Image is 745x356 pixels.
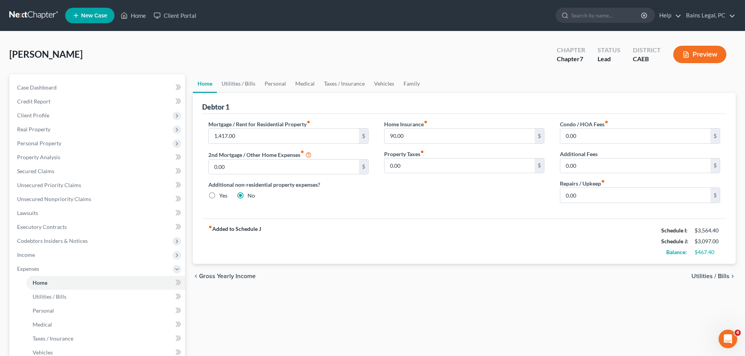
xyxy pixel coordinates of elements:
div: Debtor 1 [202,102,229,112]
i: chevron_left [193,273,199,279]
div: $3,097.00 [695,237,720,245]
a: Medical [26,318,185,332]
div: $ [359,129,368,143]
input: -- [209,160,359,174]
span: Executory Contracts [17,224,67,230]
a: Personal [260,74,291,93]
label: No [248,192,255,199]
a: Medical [291,74,319,93]
div: $ [535,129,544,143]
a: Family [399,74,424,93]
a: Secured Claims [11,164,185,178]
input: -- [385,158,535,173]
span: Utilities / Bills [33,293,66,300]
label: Additional Fees [560,150,598,158]
span: Personal [33,307,54,314]
span: Personal Property [17,140,61,146]
button: Utilities / Bills chevron_right [691,273,736,279]
span: New Case [81,13,107,19]
div: $ [710,129,720,143]
span: Secured Claims [17,168,54,174]
a: Utilities / Bills [26,290,185,304]
div: $ [710,188,720,203]
i: fiber_manual_record [420,150,424,154]
button: chevron_left Gross Yearly Income [193,273,256,279]
div: Chapter [557,46,585,55]
strong: Added to Schedule J [208,225,261,258]
div: $467.40 [695,248,720,256]
i: fiber_manual_record [208,225,212,229]
label: 2nd Mortgage / Other Home Expenses [208,150,312,159]
span: [PERSON_NAME] [9,48,83,60]
span: 4 [735,330,741,336]
strong: Schedule J: [661,238,688,244]
input: -- [560,158,710,173]
span: Vehicles [33,349,53,356]
a: Vehicles [369,74,399,93]
div: Status [598,46,620,55]
input: -- [385,129,535,143]
div: District [633,46,661,55]
a: Lawsuits [11,206,185,220]
i: fiber_manual_record [300,150,304,154]
span: Codebtors Insiders & Notices [17,237,88,244]
a: Utilities / Bills [217,74,260,93]
span: Property Analysis [17,154,60,160]
label: Yes [219,192,227,199]
a: Client Portal [150,9,200,22]
span: Lawsuits [17,210,38,216]
label: Mortgage / Rent for Residential Property [208,120,310,128]
input: -- [209,129,359,143]
strong: Balance: [666,249,687,255]
a: Help [655,9,681,22]
a: Unsecured Priority Claims [11,178,185,192]
button: Preview [673,46,726,63]
span: Case Dashboard [17,84,57,91]
label: Repairs / Upkeep [560,179,605,187]
i: fiber_manual_record [605,120,608,124]
div: $ [359,160,368,174]
a: Unsecured Nonpriority Claims [11,192,185,206]
span: Medical [33,321,52,328]
i: fiber_manual_record [307,120,310,124]
span: Gross Yearly Income [199,273,256,279]
a: Case Dashboard [11,81,185,95]
a: Property Analysis [11,150,185,164]
input: Search by name... [571,8,642,22]
label: Additional non-residential property expenses? [208,181,369,189]
span: Utilities / Bills [691,273,729,279]
span: Client Profile [17,112,49,119]
span: Credit Report [17,98,50,105]
a: Taxes / Insurance [319,74,369,93]
span: Expenses [17,265,39,272]
div: Lead [598,55,620,64]
a: Personal [26,304,185,318]
span: 7 [580,55,583,62]
span: Home [33,279,47,286]
a: Executory Contracts [11,220,185,234]
strong: Schedule I: [661,227,688,234]
a: Bains Legal, PC [682,9,735,22]
span: Unsecured Priority Claims [17,182,81,188]
div: Chapter [557,55,585,64]
label: Property Taxes [384,150,424,158]
label: Home Insurance [384,120,428,128]
iframe: Intercom live chat [719,330,737,348]
div: $ [535,158,544,173]
i: chevron_right [729,273,736,279]
input: -- [560,188,710,203]
label: Condo / HOA Fees [560,120,608,128]
span: Taxes / Insurance [33,335,73,342]
div: CAEB [633,55,661,64]
div: $3,564.40 [695,227,720,234]
a: Home [117,9,150,22]
a: Home [26,276,185,290]
i: fiber_manual_record [601,179,605,183]
a: Credit Report [11,95,185,108]
a: Home [193,74,217,93]
span: Income [17,251,35,258]
span: Real Property [17,126,50,132]
a: Taxes / Insurance [26,332,185,346]
span: Unsecured Nonpriority Claims [17,196,91,202]
input: -- [560,129,710,143]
